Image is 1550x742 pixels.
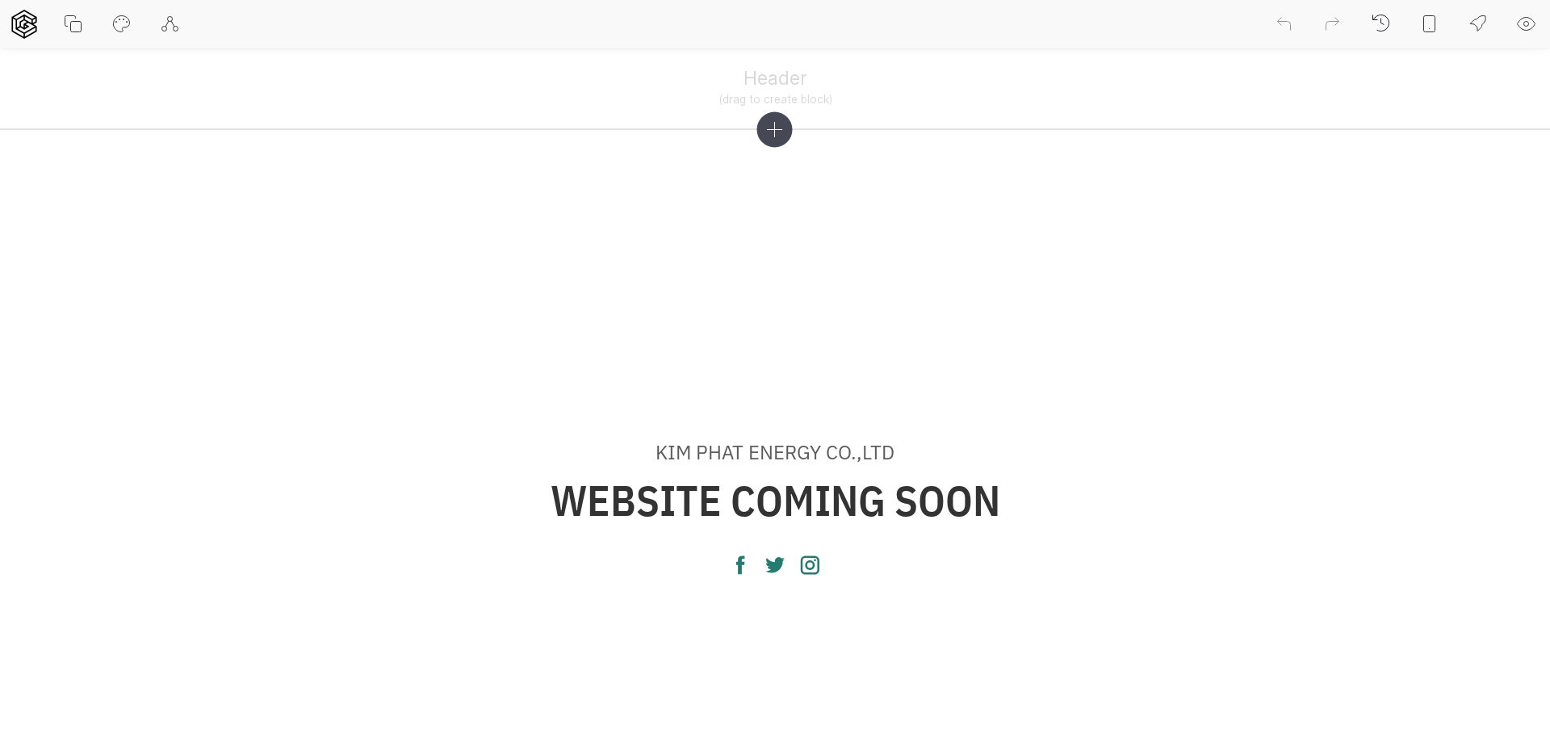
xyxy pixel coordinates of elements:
h1: WEBSITE COMING SOON [396,476,1154,524]
a: facebook [729,554,751,576]
p: KIM PHAT ENERGY CO.,LTD [396,438,1154,467]
a: twitter [764,554,785,576]
a: instagram [799,554,821,576]
div: Backups [1371,13,1390,36]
